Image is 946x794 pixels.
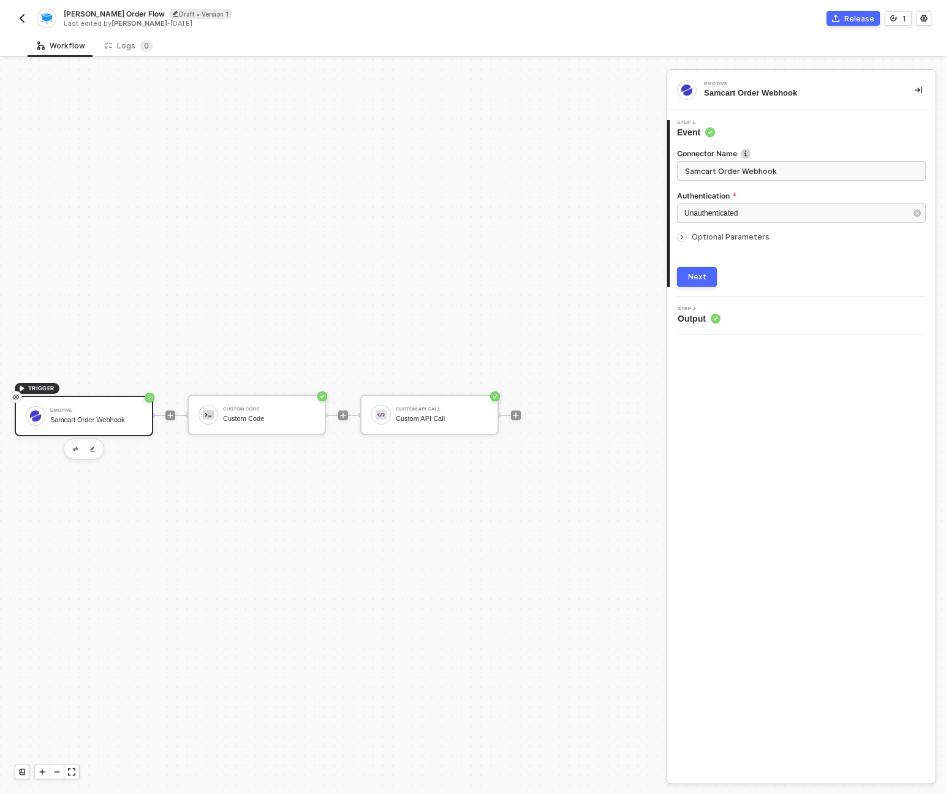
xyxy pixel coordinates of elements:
span: icon-arrow-right-small [678,233,686,241]
span: [PERSON_NAME] [112,19,167,28]
div: Custom Code [223,407,315,412]
div: Next [688,272,706,282]
label: Connector Name [677,148,926,159]
span: Step 1 [677,120,715,125]
div: Custom Code [223,415,315,423]
span: icon-play [18,385,26,392]
img: icon [203,409,214,420]
img: icon-info [741,149,751,159]
img: edit-cred [90,447,95,452]
span: TRIGGER [28,384,55,393]
div: Step 1Event Connector Nameicon-infoAuthenticationUnauthenticatedOptional ParametersNext [667,120,936,287]
span: icon-play [167,412,174,419]
div: Logs [105,40,153,52]
span: eye-invisible [12,392,20,402]
label: Authentication [677,191,926,201]
img: integration-icon [681,85,692,96]
span: Optional Parameters [692,232,770,241]
span: icon-success-page [145,393,154,403]
div: Release [844,13,874,24]
button: Release [827,11,880,26]
div: Samcart Order Webhook [704,88,895,99]
span: icon-edit [172,10,179,17]
span: icon-collapse-right [915,86,922,94]
span: icon-commerce [832,15,839,22]
img: icon [30,410,41,422]
div: Custom API Call [396,407,488,412]
button: Next [677,267,717,287]
button: 1 [885,11,912,26]
button: edit-cred [85,442,100,456]
span: icon-settings [920,15,928,22]
span: icon-play [339,412,347,419]
sup: 0 [140,40,153,52]
img: back [17,13,27,23]
div: Workflow [37,41,85,51]
button: back [15,11,29,26]
span: icon-play [512,412,520,419]
span: Event [677,126,715,138]
span: icon-play [39,768,46,776]
span: Output [678,312,721,325]
div: Draft • Version 1 [170,9,231,19]
span: icon-versioning [890,15,898,22]
div: Samcart Order Webhook [50,416,142,424]
img: integration-icon [41,13,51,24]
span: icon-minus [53,768,61,776]
div: Custom API Call [396,415,488,423]
span: icon-expand [68,768,75,776]
div: Last edited by - [DATE] [64,19,472,28]
span: Step 2 [678,306,721,311]
div: Optional Parameters [677,230,926,244]
div: Emotive [704,81,888,86]
span: icon-success-page [490,391,500,401]
img: edit-cred [73,447,78,452]
span: icon-success-page [317,391,327,401]
input: Enter description [677,161,926,181]
img: icon [376,409,387,420]
button: edit-cred [68,442,83,456]
span: Unauthenticated [684,209,738,217]
div: 1 [902,13,906,24]
div: Emotive [50,408,142,413]
span: [PERSON_NAME] Order Flow [64,9,165,19]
